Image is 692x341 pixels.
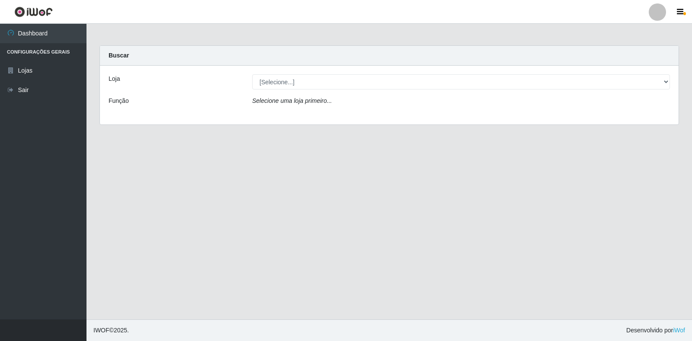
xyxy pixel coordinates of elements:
a: iWof [673,327,685,334]
label: Função [109,96,129,105]
strong: Buscar [109,52,129,59]
span: © 2025 . [93,326,129,335]
label: Loja [109,74,120,83]
img: CoreUI Logo [14,6,53,17]
i: Selecione uma loja primeiro... [252,97,332,104]
span: IWOF [93,327,109,334]
span: Desenvolvido por [626,326,685,335]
